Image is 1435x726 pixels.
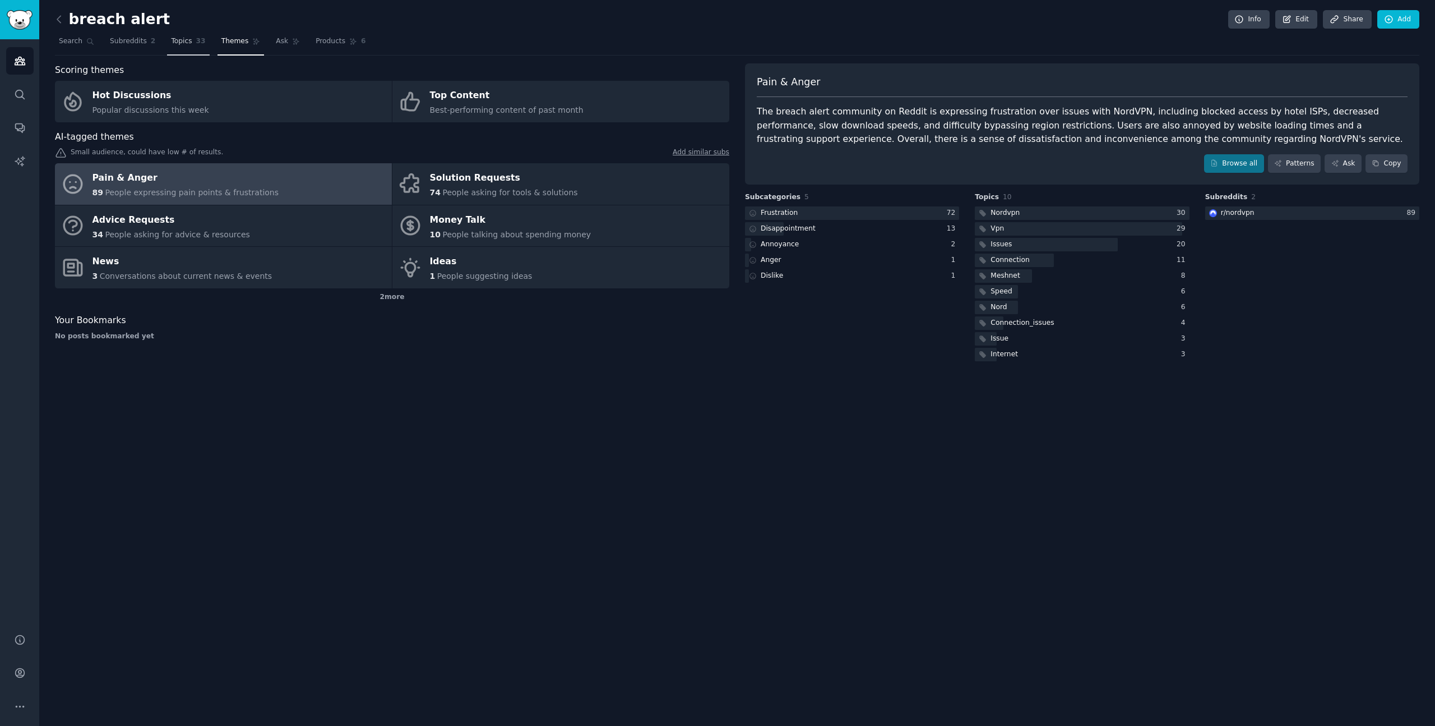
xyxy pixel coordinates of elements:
a: Nordvpn30 [975,206,1189,220]
div: Solution Requests [430,169,578,187]
span: 6 [361,36,366,47]
span: People asking for advice & resources [105,230,249,239]
span: Best-performing content of past month [430,105,584,114]
a: Search [55,33,98,56]
span: 34 [92,230,103,239]
div: Dislike [761,271,783,281]
div: 8 [1181,271,1189,281]
div: Connection_issues [990,318,1054,328]
div: 2 [951,240,960,250]
span: 2 [151,36,156,47]
button: Copy [1365,154,1408,173]
span: Search [59,36,82,47]
div: 6 [1181,287,1189,297]
a: Ask [272,33,304,56]
div: 3 [1181,350,1189,360]
a: Dislike1 [745,269,959,283]
div: 13 [947,224,960,234]
a: Nord6 [975,301,1189,315]
a: Topics33 [167,33,209,56]
a: Edit [1275,10,1317,29]
div: 1 [951,271,960,281]
div: 4 [1181,318,1189,328]
span: Your Bookmarks [55,314,126,328]
a: Pain & Anger89People expressing pain points & frustrations [55,163,392,205]
a: Issue3 [975,332,1189,346]
a: Info [1228,10,1270,29]
div: 6 [1181,302,1189,313]
div: 3 [1181,334,1189,344]
span: Conversations about current news & events [100,272,272,281]
div: Connection [990,255,1029,265]
a: Hot DiscussionsPopular discussions this week [55,81,392,122]
span: Popular discussions this week [92,105,209,114]
div: Money Talk [430,211,591,229]
h2: breach alert [55,11,170,29]
span: People asking for tools & solutions [442,188,577,197]
div: News [92,253,272,271]
span: People talking about spending money [442,230,591,239]
div: 20 [1177,240,1189,250]
a: Add similar subs [673,148,729,159]
span: Topics [975,192,999,203]
span: Subcategories [745,192,800,203]
div: Issues [990,240,1012,250]
span: People expressing pain points & frustrations [105,188,279,197]
a: Money Talk10People talking about spending money [392,205,729,247]
a: Top ContentBest-performing content of past month [392,81,729,122]
a: Speed6 [975,285,1189,299]
span: AI-tagged themes [55,130,134,144]
a: Disappointment13 [745,222,959,236]
span: Subreddits [1205,192,1248,203]
span: 2 [1251,193,1256,201]
div: Top Content [430,87,584,105]
img: GummySearch logo [7,10,33,30]
span: Scoring themes [55,63,124,77]
a: Browse all [1204,154,1264,173]
div: Pain & Anger [92,169,279,187]
div: Advice Requests [92,211,250,229]
div: r/ nordvpn [1221,208,1255,218]
a: Add [1377,10,1419,29]
span: 5 [804,193,809,201]
div: Ideas [430,253,533,271]
a: Anger1 [745,254,959,268]
span: Pain & Anger [757,75,820,89]
div: Internet [990,350,1018,360]
div: 11 [1177,255,1189,265]
a: Patterns [1268,154,1321,173]
span: Subreddits [110,36,147,47]
a: Connection11 [975,254,1189,268]
a: Solution Requests74People asking for tools & solutions [392,163,729,205]
a: Annoyance2 [745,238,959,252]
span: Products [316,36,345,47]
div: Issue [990,334,1008,344]
img: nordvpn [1209,209,1217,217]
span: People suggesting ideas [437,272,533,281]
span: Themes [221,36,249,47]
div: Frustration [761,208,798,218]
div: 72 [947,208,960,218]
a: News3Conversations about current news & events [55,247,392,288]
a: Ideas1People suggesting ideas [392,247,729,288]
div: The breach alert community on Reddit is expressing frustration over issues with NordVPN, includin... [757,105,1408,146]
a: Meshnet8 [975,269,1189,283]
div: Nordvpn [990,208,1020,218]
div: Vpn [990,224,1004,234]
span: 1 [430,272,436,281]
a: Issues20 [975,238,1189,252]
div: Speed [990,287,1012,297]
span: 74 [430,188,441,197]
a: Connection_issues4 [975,316,1189,330]
div: Meshnet [990,271,1020,281]
a: Share [1323,10,1371,29]
span: 89 [92,188,103,197]
div: No posts bookmarked yet [55,332,729,342]
div: Annoyance [761,240,799,250]
span: Topics [171,36,192,47]
span: 10 [1003,193,1012,201]
a: Themes [217,33,265,56]
a: Products6 [312,33,369,56]
a: Subreddits2 [106,33,159,56]
div: Hot Discussions [92,87,209,105]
